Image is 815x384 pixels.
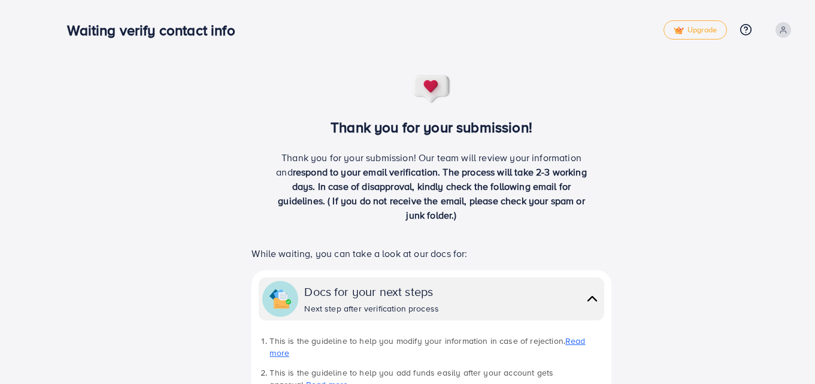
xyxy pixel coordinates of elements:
[584,290,601,307] img: collapse
[674,26,717,35] span: Upgrade
[674,26,684,35] img: tick
[269,335,604,359] li: This is the guideline to help you modify your information in case of rejection.
[663,20,727,40] a: tickUpgrade
[272,150,592,222] p: Thank you for your submission! Our team will review your information and
[412,74,452,104] img: success
[269,288,291,310] img: collapse
[304,303,439,315] div: Next step after verification process
[67,22,244,39] h3: Waiting verify contact info
[278,165,587,222] span: respond to your email verification. The process will take 2-3 working days. In case of disapprova...
[304,283,439,300] div: Docs for your next steps
[252,246,611,261] p: While waiting, you can take a look at our docs for:
[269,335,585,359] a: Read more
[232,119,631,136] h3: Thank you for your submission!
